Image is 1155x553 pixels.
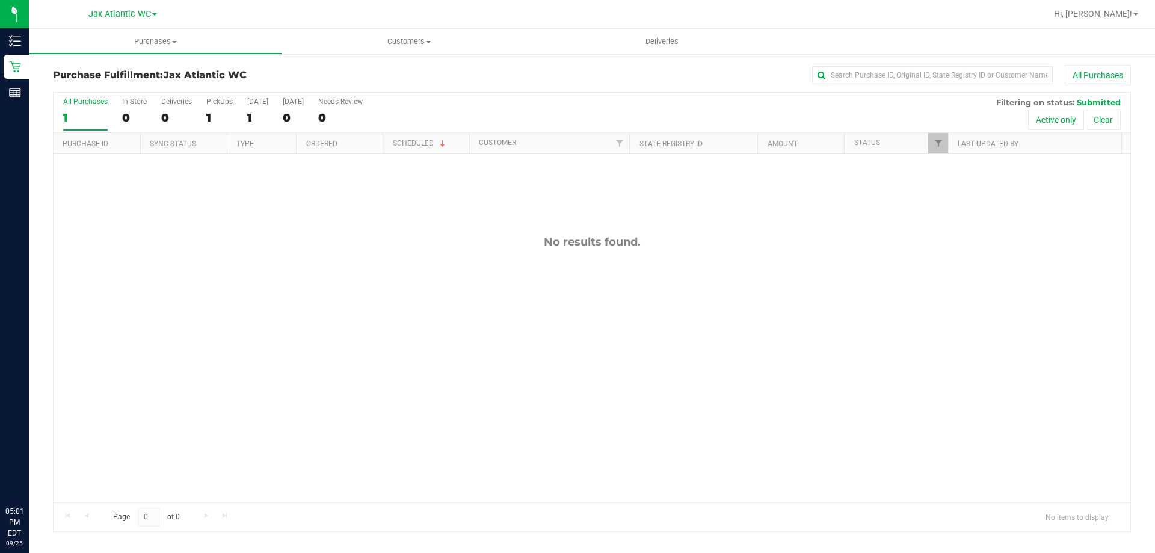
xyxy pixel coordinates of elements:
a: Last Updated By [958,140,1018,148]
a: State Registry ID [639,140,703,148]
a: Customer [479,138,516,147]
a: Filter [609,133,629,153]
a: Deliveries [535,29,789,54]
inline-svg: Inventory [9,35,21,47]
span: Filtering on status: [996,97,1074,107]
p: 09/25 [5,539,23,548]
div: 1 [63,111,108,125]
div: No results found. [54,235,1130,249]
div: PickUps [206,97,233,106]
a: Ordered [306,140,337,148]
span: No items to display [1036,508,1118,526]
div: 0 [318,111,363,125]
button: Clear [1086,110,1121,130]
div: Deliveries [161,97,192,106]
div: 0 [161,111,192,125]
span: Jax Atlantic WC [88,9,151,19]
a: Filter [928,133,948,153]
a: Sync Status [150,140,196,148]
a: Customers [282,29,535,54]
h3: Purchase Fulfillment: [53,70,412,81]
a: Type [236,140,254,148]
p: 05:01 PM EDT [5,506,23,539]
div: 0 [283,111,304,125]
div: 1 [206,111,233,125]
div: [DATE] [283,97,304,106]
span: Submitted [1077,97,1121,107]
div: 0 [122,111,147,125]
inline-svg: Reports [9,87,21,99]
a: Amount [768,140,798,148]
iframe: Resource center [12,457,48,493]
div: In Store [122,97,147,106]
div: [DATE] [247,97,268,106]
div: All Purchases [63,97,108,106]
span: Page of 0 [103,508,189,527]
a: Purchases [29,29,282,54]
span: Hi, [PERSON_NAME]! [1054,9,1132,19]
div: 1 [247,111,268,125]
input: Search Purchase ID, Original ID, State Registry ID or Customer Name... [812,66,1053,84]
a: Purchase ID [63,140,108,148]
div: Needs Review [318,97,363,106]
button: Active only [1028,110,1084,130]
inline-svg: Retail [9,61,21,73]
a: Scheduled [393,139,448,147]
span: Jax Atlantic WC [164,69,247,81]
button: All Purchases [1065,65,1131,85]
span: Purchases [29,36,282,47]
a: Status [854,138,880,147]
span: Deliveries [629,36,695,47]
span: Customers [282,36,535,47]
